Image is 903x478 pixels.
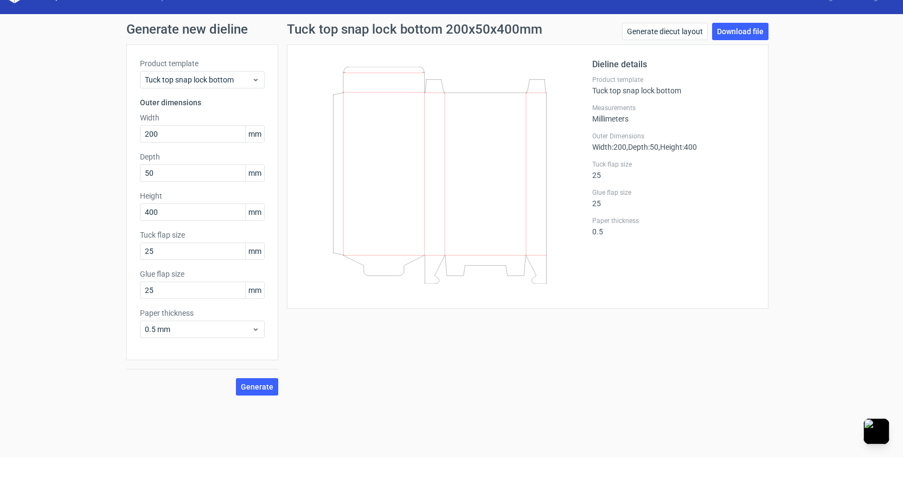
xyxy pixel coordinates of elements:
div: 25 [592,160,755,180]
div: Millimeters [592,104,755,123]
h1: Generate new dieline [126,23,777,36]
span: , Depth : 50 [626,143,658,151]
span: Generate [241,383,273,391]
button: Generate [236,378,278,396]
label: Width [140,112,265,123]
label: Measurements [592,104,755,112]
span: , Height : 400 [658,143,697,151]
label: Depth [140,151,265,162]
h2: Dieline details [592,58,755,71]
label: Outer Dimensions [592,132,755,141]
div: Tuck top snap lock bottom [592,75,755,95]
label: Product template [140,58,265,69]
label: Glue flap size [592,188,755,197]
label: Tuck flap size [592,160,755,169]
span: mm [245,165,264,181]
label: Product template [592,75,755,84]
span: mm [245,204,264,220]
span: mm [245,126,264,142]
a: Download file [712,23,768,40]
a: Generate diecut layout [622,23,708,40]
label: Glue flap size [140,269,265,279]
h3: Outer dimensions [140,97,265,108]
label: Tuck flap size [140,230,265,240]
span: mm [245,243,264,259]
label: Paper thickness [592,216,755,225]
label: Height [140,190,265,201]
span: 0.5 mm [145,324,252,335]
h1: Tuck top snap lock bottom 200x50x400mm [287,23,542,36]
div: 0.5 [592,216,755,236]
label: Paper thickness [140,308,265,318]
div: 25 [592,188,755,208]
span: Width : 200 [592,143,626,151]
span: mm [245,282,264,298]
span: Tuck top snap lock bottom [145,74,252,85]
